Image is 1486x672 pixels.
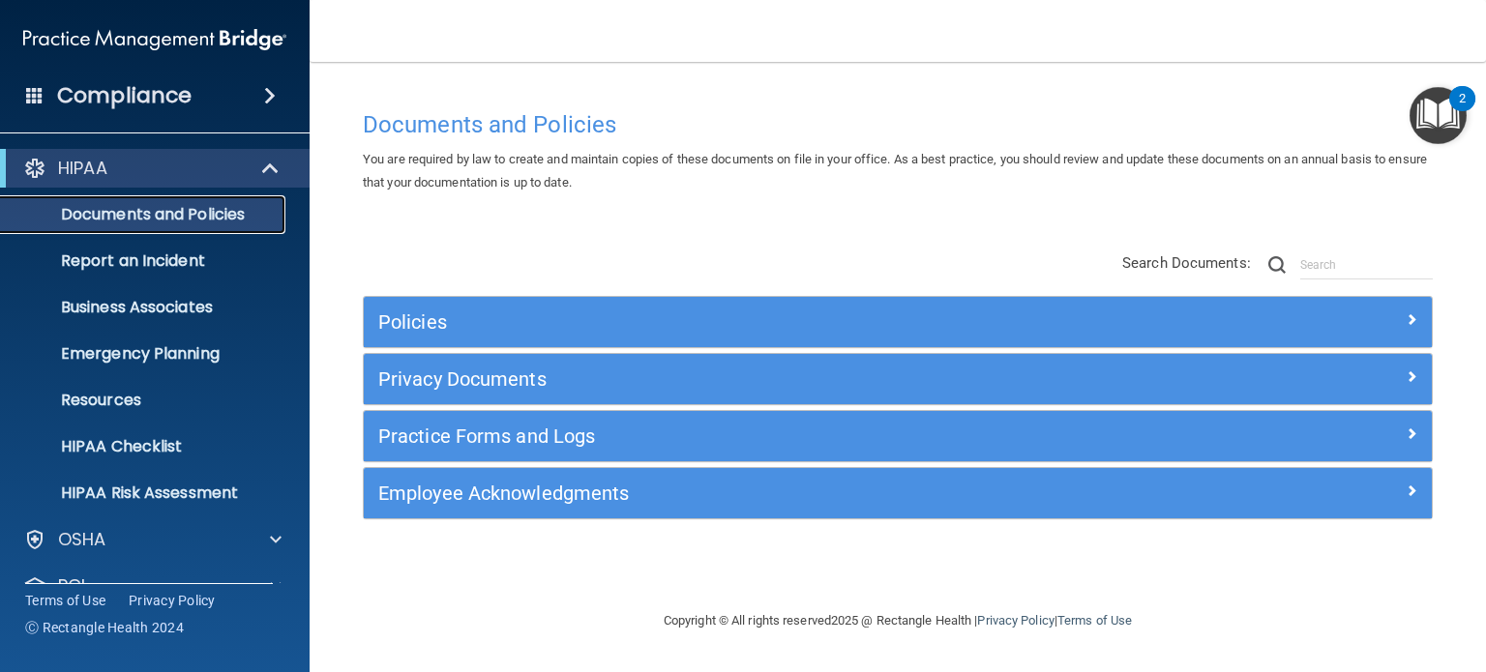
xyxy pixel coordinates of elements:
[378,482,1150,504] h5: Employee Acknowledgments
[58,157,107,180] p: HIPAA
[23,528,282,551] a: OSHA
[25,591,105,610] a: Terms of Use
[1410,87,1467,144] button: Open Resource Center, 2 new notifications
[13,483,277,503] p: HIPAA Risk Assessment
[23,574,282,598] a: PCI
[1122,254,1251,272] span: Search Documents:
[57,82,192,109] h4: Compliance
[545,590,1251,652] div: Copyright © All rights reserved 2025 @ Rectangle Health | |
[378,311,1150,333] h5: Policies
[23,20,286,59] img: PMB logo
[378,307,1417,337] a: Policies
[25,618,184,637] span: Ⓒ Rectangle Health 2024
[13,205,277,224] p: Documents and Policies
[13,251,277,271] p: Report an Incident
[13,298,277,317] p: Business Associates
[1300,250,1433,279] input: Search
[977,613,1054,628] a: Privacy Policy
[1268,256,1286,274] img: ic-search.3b580494.png
[363,112,1433,137] h4: Documents and Policies
[58,574,85,598] p: PCI
[363,152,1427,190] span: You are required by law to create and maintain copies of these documents on file in your office. ...
[378,364,1417,394] a: Privacy Documents
[378,421,1417,452] a: Practice Forms and Logs
[1057,613,1132,628] a: Terms of Use
[23,157,281,180] a: HIPAA
[1459,99,1466,124] div: 2
[58,528,106,551] p: OSHA
[13,391,277,410] p: Resources
[378,425,1150,447] h5: Practice Forms and Logs
[13,344,277,364] p: Emergency Planning
[378,478,1417,509] a: Employee Acknowledgments
[13,437,277,456] p: HIPAA Checklist
[378,368,1150,390] h5: Privacy Documents
[129,591,216,610] a: Privacy Policy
